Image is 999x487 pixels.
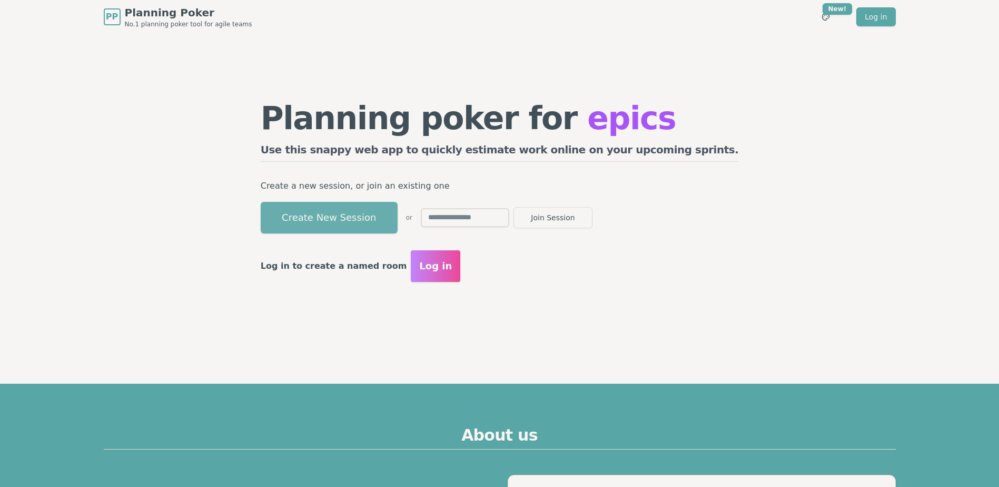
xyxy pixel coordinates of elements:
p: Log in to create a named room [261,259,407,274]
button: Create New Session [261,202,398,233]
button: Join Session [513,207,592,228]
h2: About us [104,426,896,450]
button: New! [816,7,835,26]
div: New! [823,3,853,15]
a: Log in [856,7,895,26]
p: Create a new session, or join an existing one [261,179,739,193]
h1: Planning poker for [261,102,739,134]
h2: Use this snappy web app to quickly estimate work online on your upcoming sprints. [261,142,739,162]
span: or [406,213,412,222]
button: Log in [411,250,460,282]
span: No.1 planning poker tool for agile teams [125,20,252,28]
span: PP [106,11,118,23]
span: epics [587,100,676,137]
span: Log in [419,259,452,274]
a: PPPlanning PokerNo.1 planning poker tool for agile teams [104,5,252,28]
span: Planning Poker [125,5,252,20]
